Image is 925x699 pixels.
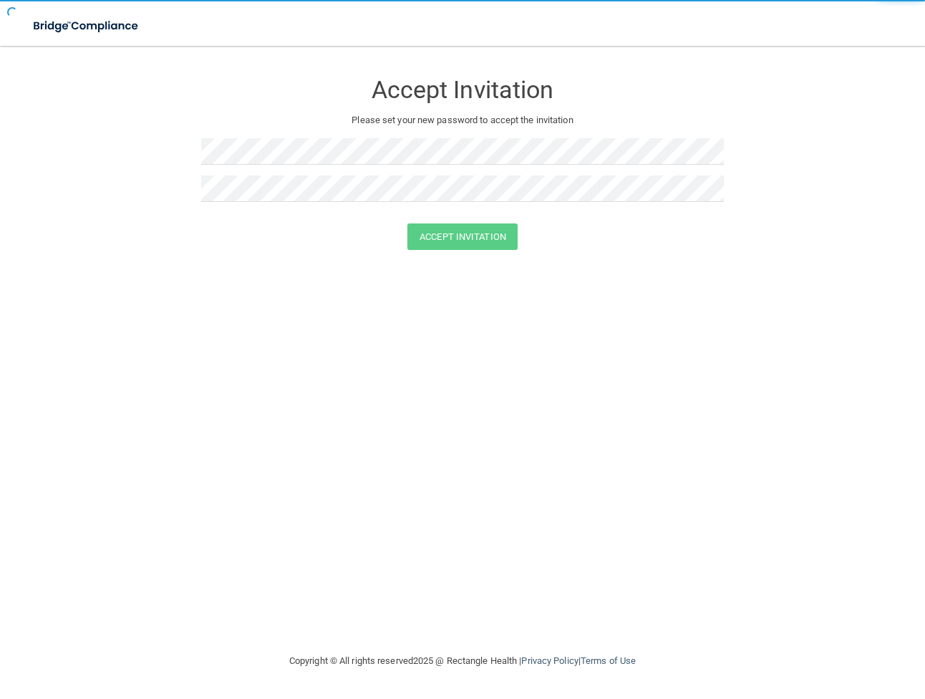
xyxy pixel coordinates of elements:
img: bridge_compliance_login_screen.278c3ca4.svg [21,11,152,41]
h3: Accept Invitation [201,77,724,103]
p: Please set your new password to accept the invitation [212,112,713,129]
button: Accept Invitation [407,223,518,250]
a: Terms of Use [581,655,636,666]
a: Privacy Policy [521,655,578,666]
div: Copyright © All rights reserved 2025 @ Rectangle Health | | [201,638,724,684]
